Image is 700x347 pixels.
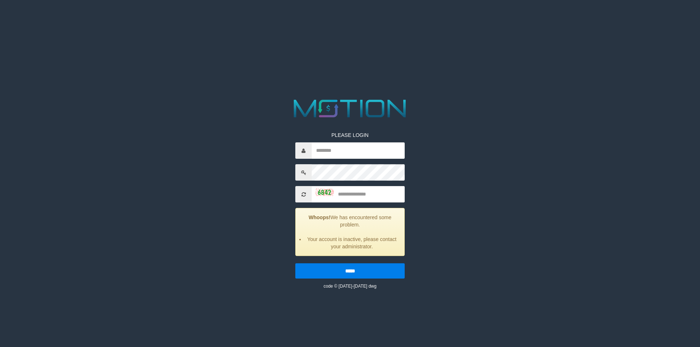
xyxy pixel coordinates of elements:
div: We has encountered some problem. [295,208,405,256]
strong: Whoops! [309,214,331,220]
p: PLEASE LOGIN [295,131,405,139]
img: MOTION_logo.png [289,96,411,121]
img: captcha [315,189,334,196]
li: Your account is inactive, please contact your administrator. [305,236,399,250]
small: code © [DATE]-[DATE] dwg [323,284,376,289]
